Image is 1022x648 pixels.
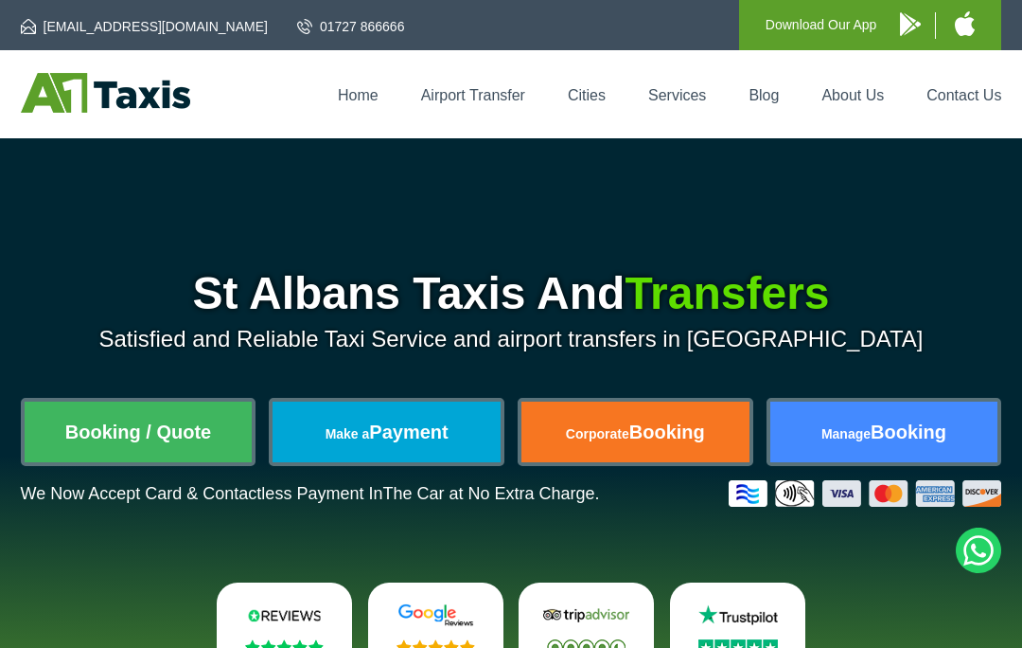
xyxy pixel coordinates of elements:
a: Make aPayment [273,402,501,462]
a: 01727 866666 [297,17,405,36]
p: Satisfied and Reliable Taxi Service and airport transfers in [GEOGRAPHIC_DATA] [21,326,1002,352]
img: Reviews.io [238,603,331,627]
a: Contact Us [926,87,1001,103]
a: Cities [568,87,606,103]
img: Tripadvisor [539,603,633,627]
a: Airport Transfer [421,87,525,103]
span: Manage [821,426,871,441]
a: ManageBooking [770,402,998,462]
a: Services [648,87,706,103]
span: Make a [326,426,370,441]
p: We Now Accept Card & Contactless Payment In [21,484,600,504]
span: Corporate [566,426,629,441]
h1: St Albans Taxis And [21,271,1002,316]
img: Google [389,603,483,627]
a: Booking / Quote [25,402,253,462]
a: [EMAIL_ADDRESS][DOMAIN_NAME] [21,17,268,36]
span: Transfers [625,268,829,318]
a: Home [338,87,379,103]
a: About Us [821,87,884,103]
img: A1 Taxis Android App [900,12,921,36]
img: A1 Taxis iPhone App [955,11,975,36]
p: Download Our App [766,13,877,37]
img: Credit And Debit Cards [729,480,1001,507]
span: The Car at No Extra Charge. [382,484,599,503]
a: Blog [749,87,779,103]
a: CorporateBooking [521,402,749,462]
img: A1 Taxis St Albans LTD [21,73,190,113]
img: Trustpilot [691,603,784,627]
